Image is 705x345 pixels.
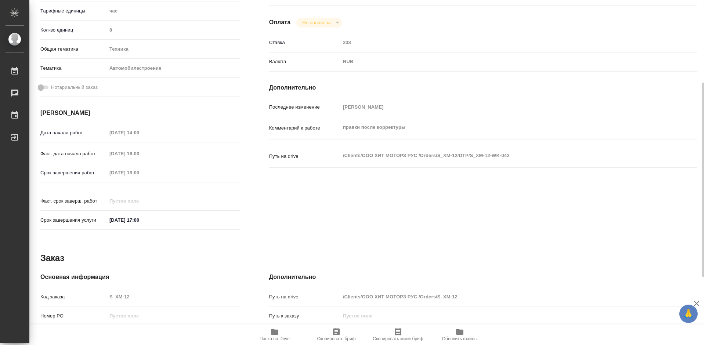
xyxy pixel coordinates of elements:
[51,84,98,91] span: Нотариальный заказ
[40,312,107,320] p: Номер РО
[269,293,340,301] p: Путь на drive
[107,25,240,35] input: Пустое поле
[40,293,107,301] p: Код заказа
[269,273,697,282] h4: Дополнительно
[340,310,661,321] input: Пустое поле
[340,55,661,68] div: RUB
[40,7,107,15] p: Тарифные единицы
[269,153,340,160] p: Путь на drive
[107,196,171,206] input: Пустое поле
[40,273,240,282] h4: Основная информация
[40,109,240,117] h4: [PERSON_NAME]
[340,291,661,302] input: Пустое поле
[269,18,291,27] h4: Оплата
[367,324,429,345] button: Скопировать мини-бриф
[107,5,240,17] div: час
[373,336,423,341] span: Скопировать мини-бриф
[107,62,240,75] div: Автомобилестроение
[107,215,171,225] input: ✎ Введи что-нибудь
[340,121,661,134] textarea: правки после корректуры
[340,149,661,162] textarea: /Clients/ООО ХИТ МОТОРЗ РУС /Orders/S_XM-12/DTP/S_XM-12-WK-042
[40,169,107,177] p: Срок завершения работ
[305,324,367,345] button: Скопировать бриф
[269,39,340,46] p: Ставка
[260,336,290,341] span: Папка на Drive
[40,217,107,224] p: Срок завершения услуги
[340,37,661,48] input: Пустое поле
[269,83,697,92] h4: Дополнительно
[40,150,107,157] p: Факт. дата начала работ
[40,252,64,264] h2: Заказ
[107,291,240,302] input: Пустое поле
[679,305,698,323] button: 🙏
[107,43,240,55] div: Техника
[40,65,107,72] p: Тематика
[269,124,340,132] p: Комментарий к работе
[107,148,171,159] input: Пустое поле
[317,336,355,341] span: Скопировать бриф
[107,127,171,138] input: Пустое поле
[107,310,240,321] input: Пустое поле
[442,336,478,341] span: Обновить файлы
[269,103,340,111] p: Последнее изменение
[40,46,107,53] p: Общая тематика
[40,26,107,34] p: Кол-во единиц
[269,58,340,65] p: Валюта
[40,129,107,137] p: Дата начала работ
[429,324,491,345] button: Обновить файлы
[296,18,341,28] div: Не оплачена
[269,312,340,320] p: Путь к заказу
[340,102,661,112] input: Пустое поле
[107,167,171,178] input: Пустое поле
[682,306,695,322] span: 🙏
[300,19,333,26] button: Не оплачена
[244,324,305,345] button: Папка на Drive
[40,197,107,205] p: Факт. срок заверш. работ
